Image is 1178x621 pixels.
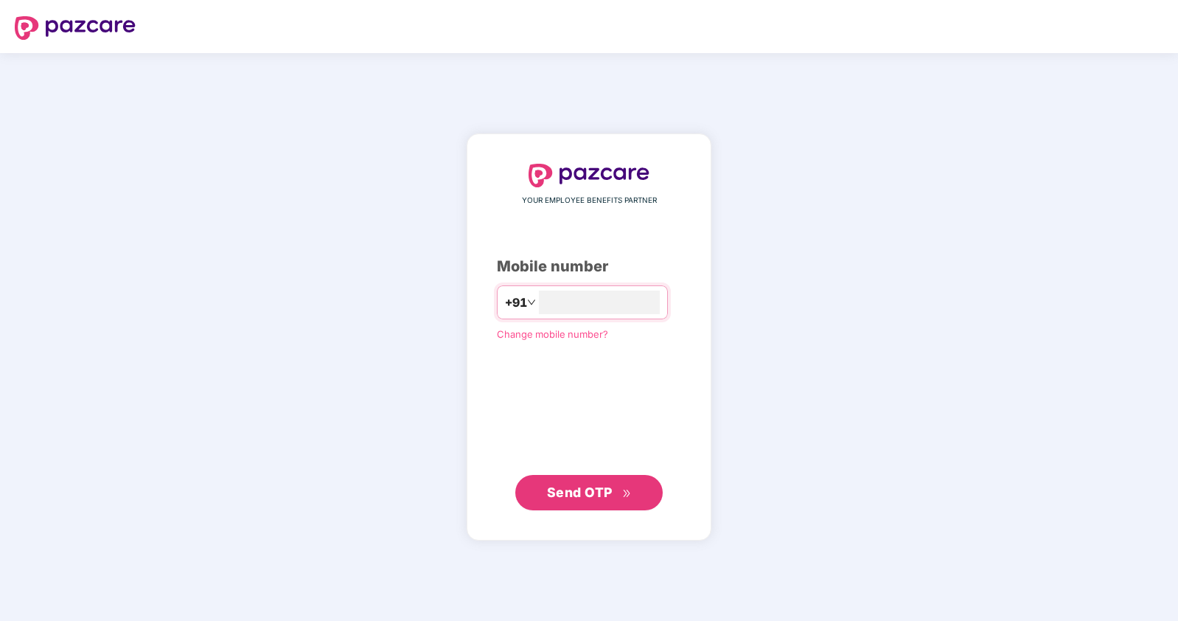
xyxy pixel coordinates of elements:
[527,298,536,307] span: down
[547,485,613,500] span: Send OTP
[522,195,657,207] span: YOUR EMPLOYEE BENEFITS PARTNER
[515,475,663,510] button: Send OTPdouble-right
[529,164,649,187] img: logo
[497,328,608,340] a: Change mobile number?
[15,16,136,40] img: logo
[622,489,632,499] span: double-right
[505,294,527,312] span: +91
[497,255,681,278] div: Mobile number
